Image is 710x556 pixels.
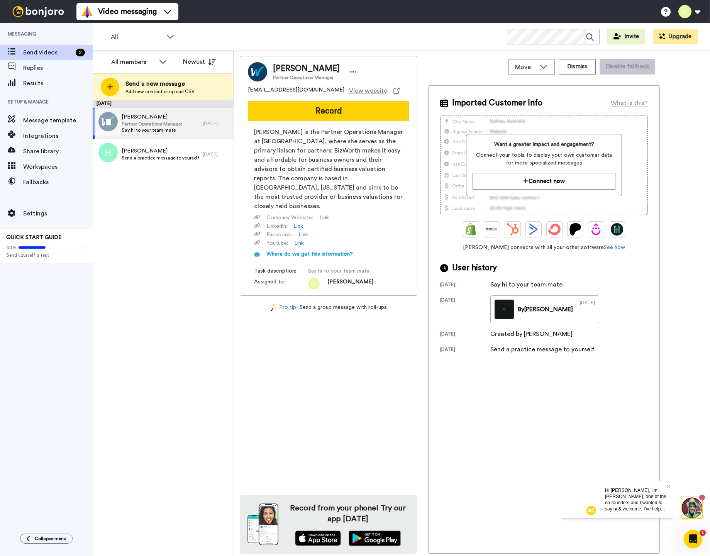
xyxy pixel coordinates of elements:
div: [DATE] [440,281,490,289]
img: GoHighLevel [611,223,623,236]
img: ActiveCampaign [527,223,540,236]
span: Replies [23,63,93,73]
img: Drip [590,223,602,236]
span: Results [23,79,93,88]
img: download [247,503,278,545]
span: Collapse menu [35,536,66,542]
a: By[PERSON_NAME][DATE] [490,295,599,323]
div: By [PERSON_NAME] [518,305,573,314]
img: Ontraport [486,223,498,236]
span: User history [452,262,497,274]
img: magic-wand.svg [271,303,278,312]
a: Link [293,222,303,230]
span: Facebook : [266,231,292,239]
span: [PERSON_NAME] is the Partner Operations Manager at [GEOGRAPHIC_DATA], where she serves as the pri... [254,127,403,211]
span: Assigned to: [254,278,308,290]
div: [DATE] [440,331,490,339]
span: [PERSON_NAME] connects with all your other software [440,244,648,251]
span: Message template [23,116,93,125]
button: Connect now [473,173,615,190]
img: ConvertKit [548,223,561,236]
div: [DATE] [580,300,595,319]
h4: Record from your phone! Try our app [DATE] [286,503,410,524]
span: [EMAIL_ADDRESS][DOMAIN_NAME] [248,86,344,95]
span: 1 [700,530,706,536]
span: Partner Operations Manager [273,75,340,81]
span: Say hi to your team mate [122,127,182,133]
div: [DATE] [440,346,490,354]
img: bj-logo-header-white.svg [9,6,67,17]
div: [DATE] [440,297,490,323]
span: Integrations [23,131,93,141]
div: Say hi to your team mate [490,280,563,289]
span: Hi [PERSON_NAME], I'm [PERSON_NAME], one of the co-founders and I wanted to say hi & welcome. I'v... [43,7,105,74]
img: 3183ab3e-59ed-45f6-af1c-10226f767056-1659068401.jpg [1,2,22,22]
div: - Send a group message with roll-ups [240,303,417,312]
iframe: Intercom live chat [684,530,702,548]
span: QUICK START GUIDE [6,235,62,240]
span: Company Website : [266,214,313,222]
button: Newest [177,54,222,69]
button: Invite [607,29,645,44]
div: Send a practice message to yourself [490,345,595,354]
img: f9b1c19a-c2ef-4a18-b9b6-c82dae5bdc3a-thumb.jpg [495,300,514,319]
div: [DATE] [93,100,234,108]
button: Dismiss [559,59,596,75]
div: All members [111,58,155,67]
div: [DATE] [203,151,230,158]
button: Record [248,101,409,121]
span: [PERSON_NAME] [122,113,182,121]
span: Say hi to your team mate [308,267,381,275]
span: Want a greater impact and engagement? [473,141,615,148]
a: View website [349,86,400,95]
button: Disable fallback [600,59,655,75]
a: Link [298,231,308,239]
span: [PERSON_NAME] [122,147,199,155]
span: 40% [6,244,17,251]
span: Linkedin : [266,222,287,230]
button: Collapse menu [20,534,73,544]
span: Where do we get this information? [266,251,353,257]
a: Link [319,214,329,222]
div: What is this? [611,98,648,108]
a: Pro tip [271,303,296,312]
img: hf.png [308,278,320,290]
span: Send videos [23,48,73,57]
img: Hubspot [507,223,519,236]
img: Patreon [569,223,581,236]
div: [DATE] [203,120,230,127]
span: [PERSON_NAME] [327,278,373,290]
div: 2 [76,49,85,56]
a: Link [294,239,304,247]
span: View website [349,86,387,95]
a: See how [604,245,625,250]
img: appstore [295,531,341,546]
span: Task description : [254,267,308,275]
span: Settings [23,209,93,218]
img: Image of Kristin [248,62,267,81]
img: mute-white.svg [25,25,34,34]
span: [PERSON_NAME] [273,63,340,75]
img: playstore [349,531,401,546]
span: Share library [23,147,93,156]
span: Move [515,63,536,72]
span: Video messaging [98,6,157,17]
img: h.png [98,143,118,162]
span: Send a new message [125,79,195,88]
span: Connect your tools to display your own customer data for more specialized messages [473,151,615,167]
img: Shopify [465,223,477,236]
div: Created by [PERSON_NAME] [490,329,573,339]
span: Send yourself a test [6,252,86,258]
span: Youtube : [266,239,288,247]
span: All [111,32,163,42]
button: Upgrade [653,29,698,44]
span: Imported Customer Info [452,97,542,109]
span: Fallbacks [23,178,93,187]
span: Send a practice message to yourself [122,155,199,161]
span: Workspaces [23,162,93,171]
span: Partner Operations Manager [122,121,182,127]
span: Add new contact or upload CSV [125,88,195,95]
img: vm-color.svg [81,5,93,18]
